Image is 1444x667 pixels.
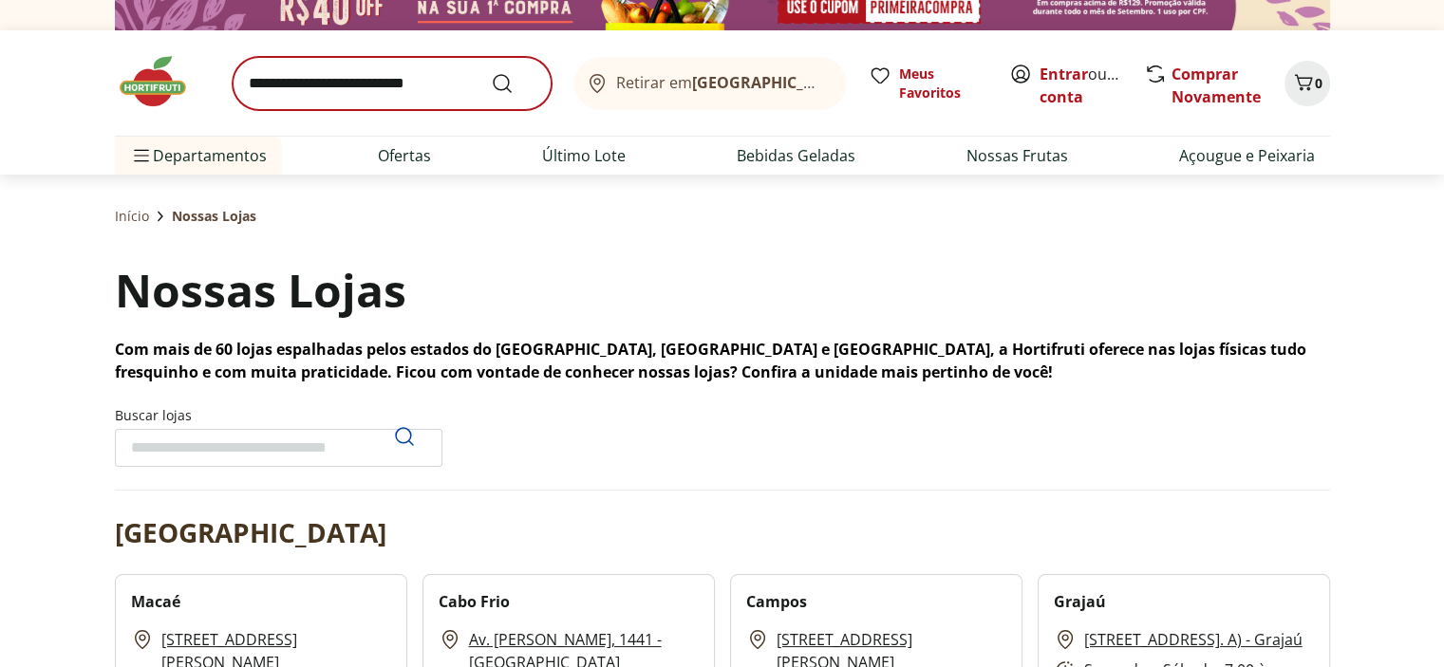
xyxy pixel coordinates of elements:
p: Com mais de 60 lojas espalhadas pelos estados do [GEOGRAPHIC_DATA], [GEOGRAPHIC_DATA] e [GEOGRAPH... [115,338,1330,383]
img: Hortifruti [115,53,210,110]
h2: Campos [746,590,807,613]
input: search [233,57,552,110]
a: Nossas Frutas [966,144,1068,167]
span: Nossas Lojas [172,207,256,226]
button: Pesquisar [382,414,427,459]
a: Bebidas Geladas [737,144,855,167]
span: 0 [1315,74,1322,92]
input: Buscar lojasPesquisar [115,429,442,467]
a: Meus Favoritos [869,65,986,102]
a: Açougue e Peixaria [1179,144,1315,167]
span: Meus Favoritos [899,65,986,102]
label: Buscar lojas [115,406,442,467]
span: Retirar em [616,74,826,91]
button: Retirar em[GEOGRAPHIC_DATA]/[GEOGRAPHIC_DATA] [574,57,846,110]
b: [GEOGRAPHIC_DATA]/[GEOGRAPHIC_DATA] [692,72,1012,93]
h2: Grajaú [1054,590,1106,613]
button: Submit Search [491,72,536,95]
h2: Macaé [131,590,180,613]
a: [STREET_ADDRESS]. A) - Grajaú [1084,628,1303,651]
a: Entrar [1040,64,1088,84]
a: Ofertas [378,144,431,167]
h1: Nossas Lojas [115,258,406,323]
button: Carrinho [1285,61,1330,106]
h2: Cabo Frio [439,590,510,613]
h2: [GEOGRAPHIC_DATA] [115,513,386,551]
span: ou [1040,63,1124,108]
button: Menu [130,133,153,178]
a: Início [115,207,149,226]
a: Criar conta [1040,64,1144,107]
a: Último Lote [542,144,626,167]
a: Comprar Novamente [1172,64,1261,107]
span: Departamentos [130,133,267,178]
